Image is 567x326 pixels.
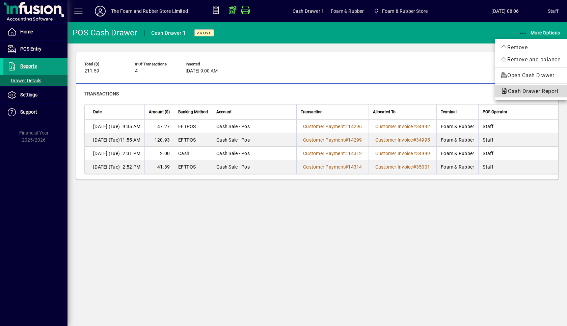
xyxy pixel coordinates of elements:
button: Remove and balance [495,54,567,66]
span: Cash Drawer Report [501,88,562,94]
span: Remove [501,43,562,52]
button: Open Cash Drawer [495,69,567,82]
span: Open Cash Drawer [501,71,562,80]
span: Remove and balance [501,56,562,64]
button: Remove [495,41,567,54]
